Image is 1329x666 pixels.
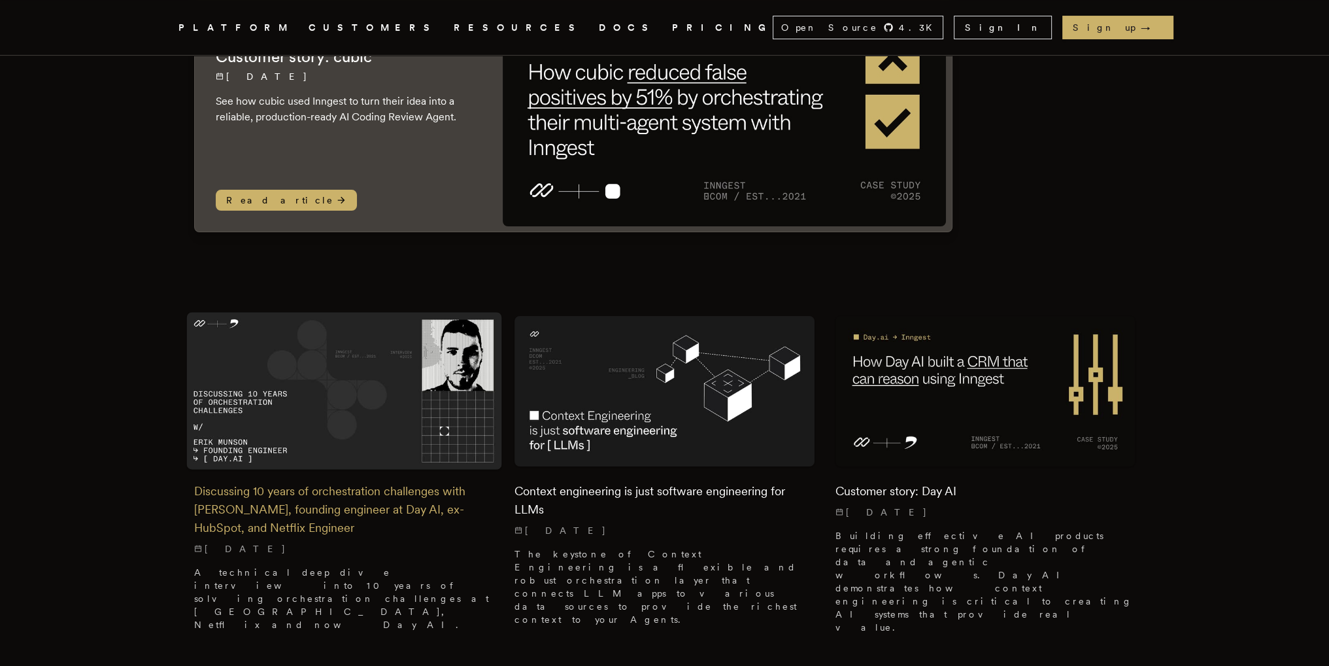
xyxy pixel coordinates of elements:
[835,506,1136,519] p: [DATE]
[835,316,1136,644] a: Featured image for Customer story: Day AI blog postCustomer story: Day AI[DATE] Building effectiv...
[216,190,357,211] span: Read article
[781,21,878,34] span: Open Source
[954,16,1052,39] a: Sign In
[599,20,656,36] a: DOCS
[178,20,293,36] button: PLATFORM
[514,482,815,519] h2: Context engineering is just software engineering for LLMs
[899,21,940,34] span: 4.3 K
[1062,16,1173,39] a: Sign up
[514,524,815,537] p: [DATE]
[672,20,773,36] a: PRICING
[194,316,494,641] a: Featured image for Discussing 10 years of orchestration challenges with Erik Munson, founding eng...
[194,482,494,537] h2: Discussing 10 years of orchestration challenges with [PERSON_NAME], founding engineer at Day AI, ...
[216,70,477,83] p: [DATE]
[216,46,477,67] h2: Customer story: cubic
[216,94,477,125] p: See how cubic used Inngest to turn their idea into a reliable, production-ready AI Coding Review ...
[514,316,815,466] img: Featured image for Context engineering is just software engineering for LLMs blog post
[194,542,494,555] p: [DATE]
[514,548,815,626] p: The keystone of Context Engineering is a flexible and robust orchestration layer that connects LL...
[835,316,1136,466] img: Featured image for Customer story: Day AI blog post
[309,20,438,36] a: CUSTOMERS
[1141,21,1163,34] span: →
[514,316,815,636] a: Featured image for Context engineering is just software engineering for LLMs blog postContext eng...
[454,20,583,36] button: RESOURCES
[186,313,501,470] img: Featured image for Discussing 10 years of orchestration challenges with Erik Munson, founding eng...
[835,482,1136,500] h2: Customer story: Day AI
[194,566,494,631] p: A technical deep dive interview into 10 years of solving orchestration challenges at [GEOGRAPHIC_...
[503,5,947,226] img: Featured image for Customer story: cubic blog post
[835,529,1136,634] p: Building effective AI products requires a strong foundation of data and agentic workflows. Day AI...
